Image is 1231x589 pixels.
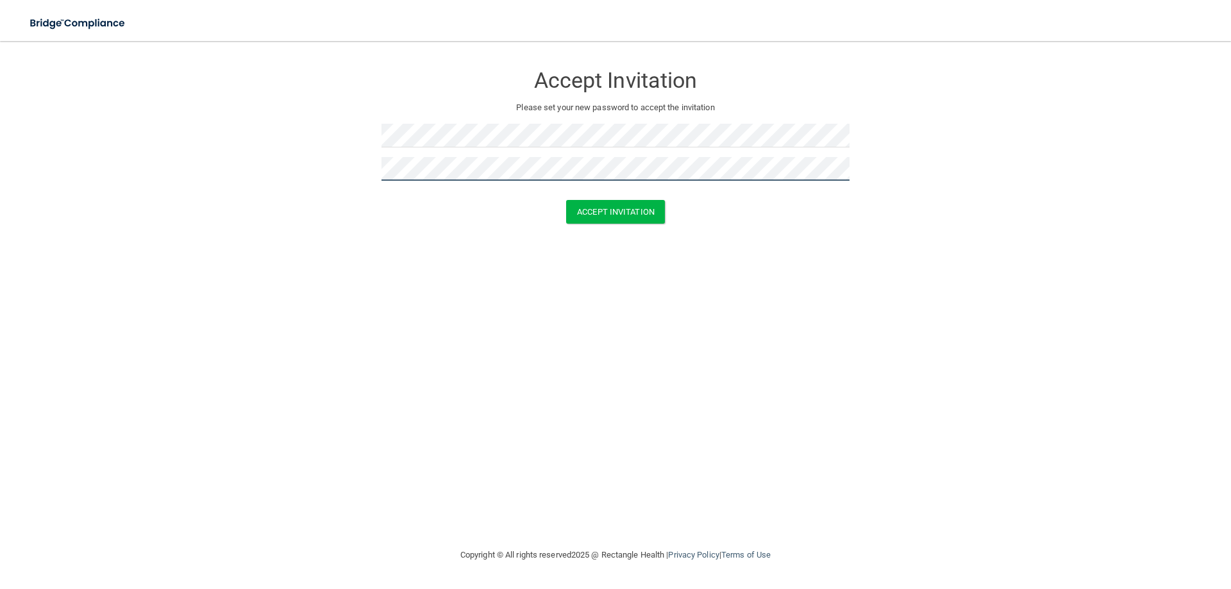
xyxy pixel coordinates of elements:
[381,535,850,576] div: Copyright © All rights reserved 2025 @ Rectangle Health | |
[566,200,665,224] button: Accept Invitation
[721,550,771,560] a: Terms of Use
[668,550,719,560] a: Privacy Policy
[381,69,850,92] h3: Accept Invitation
[391,100,840,115] p: Please set your new password to accept the invitation
[19,10,137,37] img: bridge_compliance_login_screen.278c3ca4.svg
